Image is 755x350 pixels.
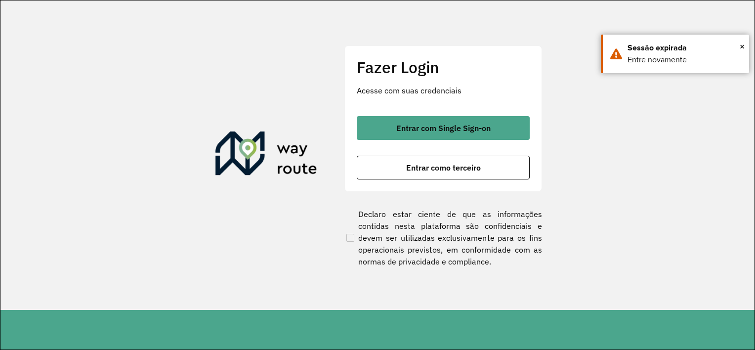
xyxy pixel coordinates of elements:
button: button [357,156,530,179]
h2: Fazer Login [357,58,530,77]
p: Acesse com suas credenciais [357,85,530,96]
div: Sessão expirada [628,42,742,54]
span: Entrar com Single Sign-on [396,124,491,132]
label: Declaro estar ciente de que as informações contidas nesta plataforma são confidenciais e devem se... [344,208,542,267]
span: × [740,39,745,54]
div: Entre novamente [628,54,742,66]
button: button [357,116,530,140]
button: Close [740,39,745,54]
img: Roteirizador AmbevTech [215,131,317,179]
span: Entrar como terceiro [406,164,481,172]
